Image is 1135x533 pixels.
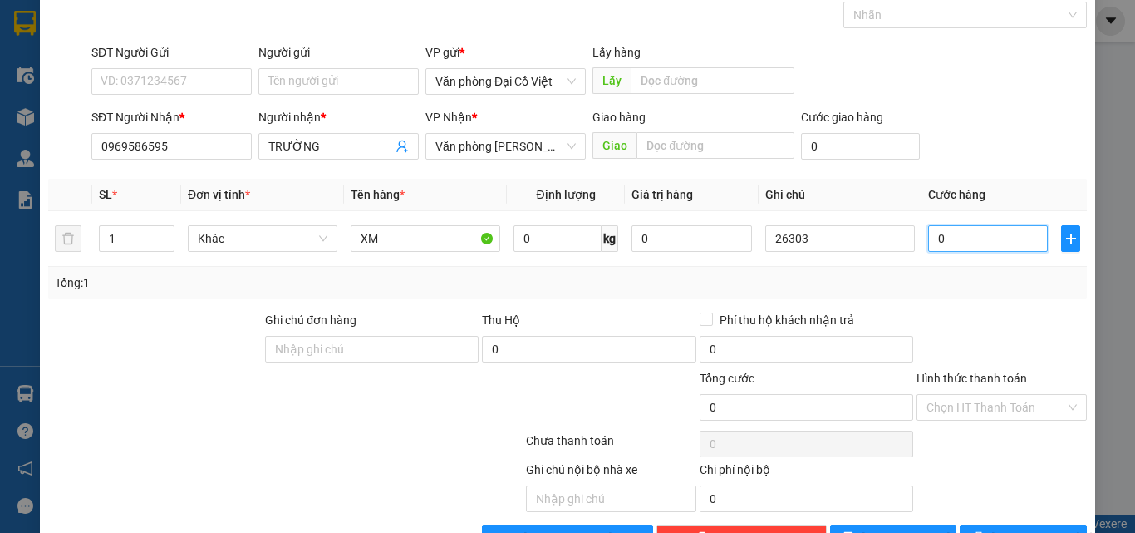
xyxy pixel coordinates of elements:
span: Thu Hộ [482,313,520,327]
input: Ghi chú đơn hàng [265,336,479,363]
span: SL [99,188,112,201]
span: Đơn vị tính [188,188,250,201]
span: Giao [592,132,636,159]
button: delete [55,225,81,252]
span: Giá trị hàng [631,188,693,201]
div: Người gửi [258,43,419,62]
span: Phí thu hộ khách nhận trả [713,311,861,329]
span: plus [1062,232,1079,245]
div: Chưa thanh toán [524,432,698,461]
input: Ghi Chú [765,225,915,252]
th: Ghi chú [759,179,921,211]
span: kg [602,225,618,252]
span: Định lượng [536,188,595,201]
label: Ghi chú đơn hàng [265,313,356,327]
span: Văn phòng Lệ Thủy [435,134,576,159]
span: user-add [396,140,409,153]
span: Khác [198,226,327,251]
span: VP Nhận [425,111,472,124]
div: VP gửi [425,43,586,62]
div: Người nhận [258,108,419,126]
div: Tổng: 1 [55,274,440,292]
div: Chi phí nội bộ [700,461,913,486]
input: Cước giao hàng [801,133,920,160]
div: SĐT Người Gửi [91,43,252,62]
span: Cước hàng [928,188,985,201]
span: Lấy [592,67,631,94]
input: Dọc đường [636,132,794,159]
input: Dọc đường [631,67,794,94]
input: Nhập ghi chú [526,486,696,512]
button: plus [1061,225,1080,252]
div: SĐT Người Nhận [91,108,252,126]
input: VD: Bàn, Ghế [351,225,500,252]
span: Tên hàng [351,188,405,201]
span: Giao hàng [592,111,646,124]
input: 0 [631,225,751,252]
label: Cước giao hàng [801,111,883,124]
span: Lấy hàng [592,46,641,59]
label: Hình thức thanh toán [916,372,1027,385]
span: Văn phòng Đại Cồ Việt [435,69,576,94]
div: Ghi chú nội bộ nhà xe [526,461,696,486]
span: Tổng cước [700,372,754,385]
